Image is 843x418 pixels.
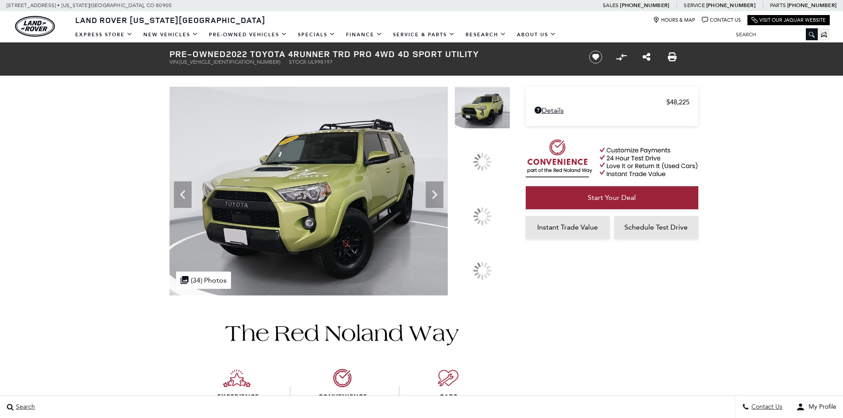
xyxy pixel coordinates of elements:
a: Hours & Map [653,17,695,23]
span: Search [14,403,35,411]
a: Contact Us [702,17,741,23]
a: Specials [293,27,341,42]
a: Print this Pre-Owned 2022 Toyota 4Runner TRD Pro 4WD 4D Sport Utility [668,52,677,62]
a: New Vehicles [138,27,204,42]
a: Share this Pre-Owned 2022 Toyota 4Runner TRD Pro 4WD 4D Sport Utility [643,52,651,62]
a: Finance [341,27,388,42]
a: Pre-Owned Vehicles [204,27,293,42]
div: (34) Photos [176,272,231,289]
a: [PHONE_NUMBER] [706,2,755,9]
span: Land Rover [US_STATE][GEOGRAPHIC_DATA] [75,15,266,25]
a: Visit Our Jaguar Website [751,17,826,23]
input: Search [729,29,818,40]
a: Start Your Deal [526,186,698,209]
span: My Profile [805,403,836,411]
a: [PHONE_NUMBER] [787,2,836,9]
a: Service & Parts [388,27,460,42]
nav: Main Navigation [70,27,562,42]
span: UL998197 [308,59,333,65]
a: About Us [512,27,562,42]
span: Sales [603,2,619,8]
span: $48,225 [666,98,689,106]
img: Used 2022 Lime Rush Toyota TRD Pro image 1 [454,87,510,129]
a: [STREET_ADDRESS] • [US_STATE][GEOGRAPHIC_DATA], CO 80905 [7,2,172,8]
a: Land Rover [US_STATE][GEOGRAPHIC_DATA] [70,15,271,25]
button: Save vehicle [586,50,605,64]
h1: 2022 Toyota 4Runner TRD Pro 4WD 4D Sport Utility [169,49,574,59]
span: [US_VEHICLE_IDENTIFICATION_NUMBER] [179,59,280,65]
a: Research [460,27,512,42]
a: Instant Trade Value [526,216,610,239]
span: Service [684,2,704,8]
span: Schedule Test Drive [624,223,688,231]
button: user-profile-menu [789,396,843,418]
button: Compare vehicle [615,50,628,64]
a: $48,225 [535,98,689,106]
a: Details [535,106,689,115]
strong: Pre-Owned [169,48,226,60]
a: EXPRESS STORE [70,27,138,42]
span: Stock: [289,59,308,65]
span: Parts [770,2,786,8]
span: VIN: [169,59,179,65]
span: Instant Trade Value [537,223,598,231]
img: Land Rover [15,16,55,37]
span: Start Your Deal [588,193,636,202]
a: land-rover [15,16,55,37]
span: Contact Us [749,403,782,411]
a: [PHONE_NUMBER] [620,2,669,9]
a: Schedule Test Drive [614,216,698,239]
img: Used 2022 Lime Rush Toyota TRD Pro image 1 [169,87,448,295]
